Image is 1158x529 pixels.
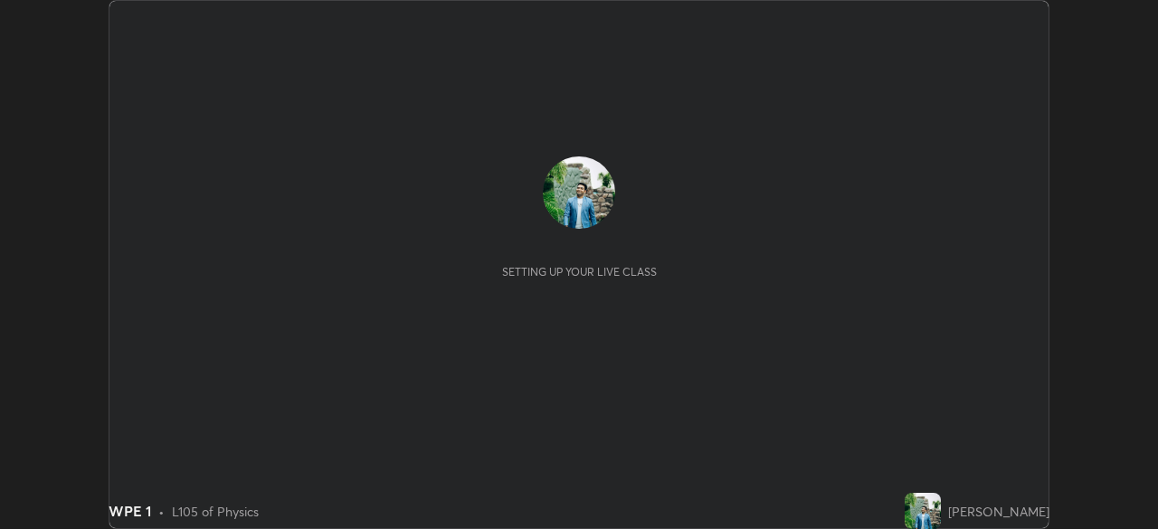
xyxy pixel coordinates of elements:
img: 3039acb2fa3d48028dcb1705d1182d1b.jpg [543,156,615,229]
div: [PERSON_NAME] [948,502,1049,521]
div: • [158,502,165,521]
div: WPE 1 [109,500,151,522]
div: L105 of Physics [172,502,259,521]
img: 3039acb2fa3d48028dcb1705d1182d1b.jpg [905,493,941,529]
div: Setting up your live class [502,265,657,279]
